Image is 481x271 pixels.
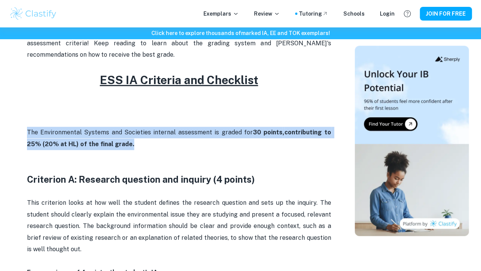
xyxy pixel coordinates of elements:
strong: , [283,129,284,136]
button: Help and Feedback [401,7,414,20]
a: Tutoring [299,10,328,18]
p: Exemplars [203,10,239,18]
a: Schools [343,10,365,18]
img: Thumbnail [355,46,469,236]
p: Review [254,10,280,18]
strong: contributing to 25% (20% at HL) of the final grade. [27,129,333,147]
button: JOIN FOR FREE [420,7,472,21]
h6: Click here to explore thousands of marked IA, EE and TOK exemplars ! [2,29,479,37]
span: You don't know how to start writing your ESS IA? The best way to approach this topic is to get to... [27,28,333,58]
strong: Criterion A: Research question and inquiry (4 points) [27,174,255,185]
a: Login [380,10,395,18]
strong: 30 points [253,129,283,136]
img: Clastify logo [9,6,57,21]
span: The Environmental Systems and Societies internal assessment is graded for [27,129,253,136]
u: ESS IA Criteria and Checklist [100,73,258,87]
p: This criterion looks at how well the student defines the research question and sets up the inquir... [27,197,331,255]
